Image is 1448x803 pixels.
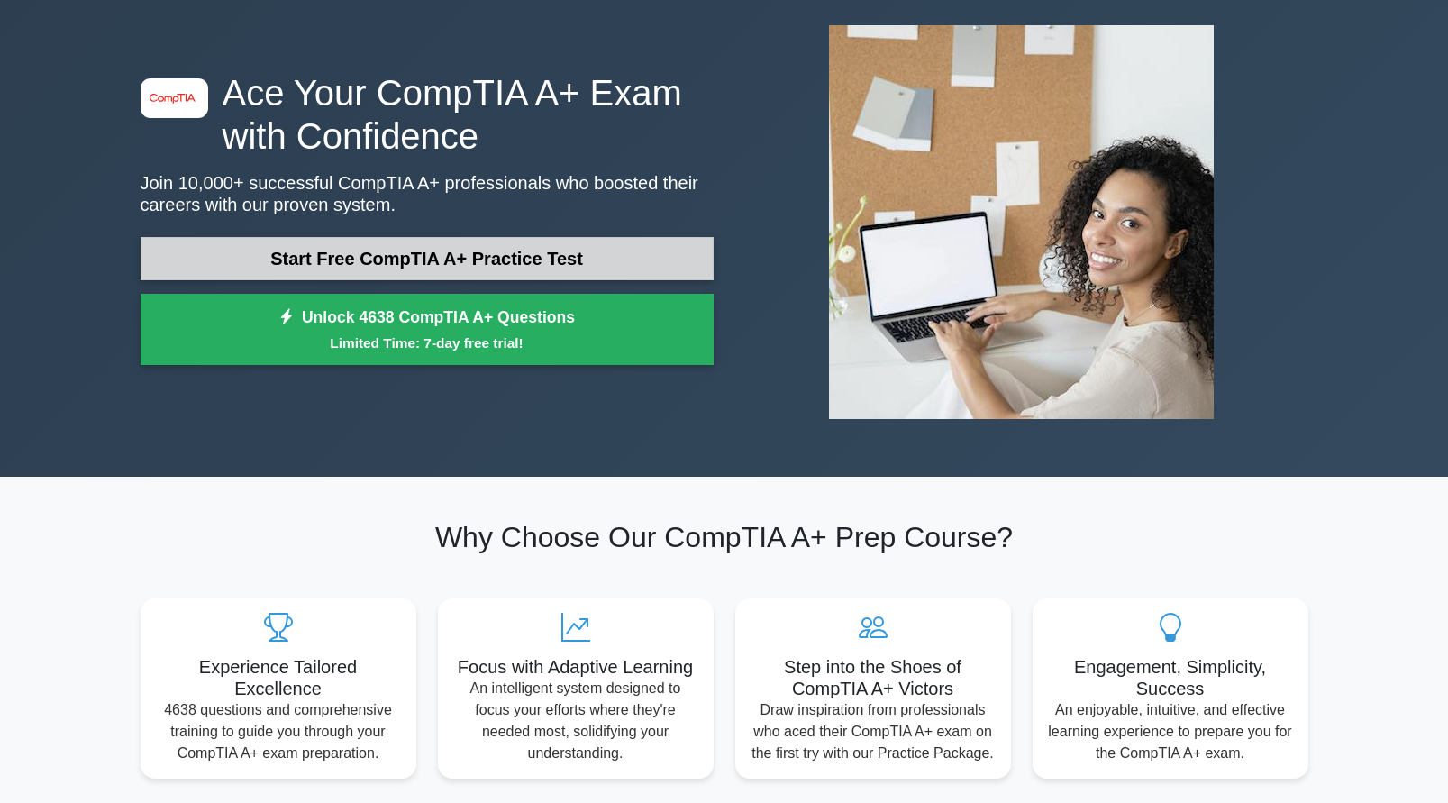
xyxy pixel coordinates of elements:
[141,237,714,280] a: Start Free CompTIA A+ Practice Test
[750,656,997,699] h5: Step into the Shoes of CompTIA A+ Victors
[141,294,714,366] a: Unlock 4638 CompTIA A+ QuestionsLimited Time: 7-day free trial!
[452,656,699,678] h5: Focus with Adaptive Learning
[155,699,402,764] p: 4638 questions and comprehensive training to guide you through your CompTIA A+ exam preparation.
[141,172,714,215] p: Join 10,000+ successful CompTIA A+ professionals who boosted their careers with our proven system.
[1047,656,1294,699] h5: Engagement, Simplicity, Success
[750,699,997,764] p: Draw inspiration from professionals who aced their CompTIA A+ exam on the first try with our Prac...
[141,520,1308,554] h2: Why Choose Our CompTIA A+ Prep Course?
[163,333,691,353] small: Limited Time: 7-day free trial!
[452,678,699,764] p: An intelligent system designed to focus your efforts where they're needed most, solidifying your ...
[141,71,714,158] h1: Ace Your CompTIA A+ Exam with Confidence
[1047,699,1294,764] p: An enjoyable, intuitive, and effective learning experience to prepare you for the CompTIA A+ exam.
[155,656,402,699] h5: Experience Tailored Excellence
